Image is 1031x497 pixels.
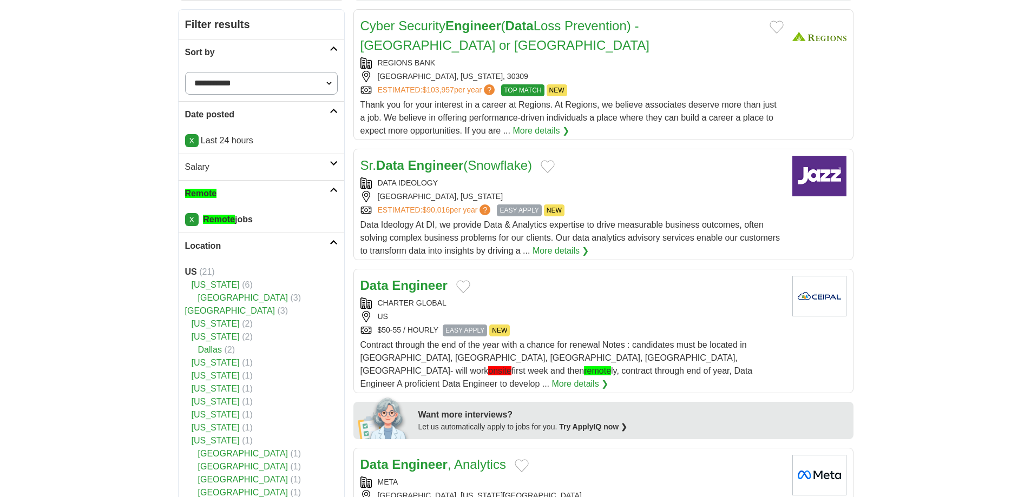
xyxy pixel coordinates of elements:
a: [US_STATE] [192,332,240,341]
p: Last 24 hours [185,134,338,147]
a: [GEOGRAPHIC_DATA] [198,293,288,302]
span: (2) [224,345,235,354]
ah_el_jm_1758160410532: onsite [488,366,511,375]
span: NEW [544,204,564,216]
a: [US_STATE] [192,436,240,445]
span: (1) [242,371,253,380]
button: Add to favorite jobs [515,459,529,472]
span: (1) [242,358,253,367]
a: Data Engineer, Analytics [360,457,506,472]
div: DATA IDEOLOGY [360,177,784,189]
span: ? [484,84,495,95]
a: Cyber SecurityEngineer(DataLoss Prevention) - [GEOGRAPHIC_DATA] or [GEOGRAPHIC_DATA] [360,18,649,52]
a: Dallas [198,345,222,354]
img: apply-iq-scientist.png [358,396,410,439]
span: EASY APPLY [497,204,541,216]
a: [US_STATE] [192,423,240,432]
a: X [185,213,199,226]
h2: Sort by [185,46,330,59]
span: (21) [199,267,214,276]
strong: Engineer [445,18,501,33]
button: Add to favorite jobs [770,21,784,34]
a: [US_STATE] [192,280,240,289]
a: [GEOGRAPHIC_DATA] [198,462,288,471]
a: [US_STATE] [192,410,240,419]
span: ? [480,204,490,215]
a: ESTIMATED:$90,016per year? [378,204,493,216]
strong: Engineer [408,158,464,173]
a: Data Engineer [360,278,448,293]
div: [GEOGRAPHIC_DATA], [US_STATE] [360,191,784,202]
a: [US_STATE] [192,371,240,380]
a: Date posted [179,101,344,128]
img: Company logo [792,276,846,316]
span: (1) [291,449,301,458]
strong: Data [505,18,534,33]
span: (1) [291,475,301,484]
span: NEW [547,84,567,96]
ah_el_jm_1758160290516: Remote [203,215,235,224]
a: [US_STATE] [192,358,240,367]
span: TOP MATCH [501,84,544,96]
a: [GEOGRAPHIC_DATA] [198,449,288,458]
button: Add to favorite jobs [456,280,470,293]
span: (1) [291,462,301,471]
a: [GEOGRAPHIC_DATA] [185,306,275,315]
span: $103,957 [422,85,454,94]
a: Location [179,233,344,259]
span: Contract through the end of the year with a chance for renewal Notes : candidates must be located... [360,340,753,388]
strong: Engineer [392,457,448,472]
a: Try ApplyIQ now ❯ [559,422,627,431]
ah_el_jm_1758160290516: Remote [185,189,217,198]
span: (1) [291,488,301,497]
span: (1) [242,410,253,419]
img: Meta logo [792,455,846,495]
strong: US [185,267,197,276]
div: Let us automatically apply to jobs for you. [418,421,847,433]
span: EASY APPLY [443,324,487,336]
a: Sr.Data Engineer(Snowflake) [360,158,532,173]
a: More details ❯ [552,377,609,390]
span: Thank you for your interest in a career at Regions. At Regions, we believe associates deserve mor... [360,100,777,135]
a: More details ❯ [513,124,569,137]
img: Company logo [792,156,846,196]
a: ESTIMATED:$103,957per year? [378,84,497,96]
img: Regions Bank logo [792,16,846,57]
a: Salary [179,154,344,180]
span: (1) [242,423,253,432]
strong: jobs [203,215,253,224]
a: X [185,134,199,147]
a: Sort by [179,39,344,65]
a: [GEOGRAPHIC_DATA] [198,488,288,497]
strong: Data [360,278,389,293]
a: [US_STATE] [192,319,240,328]
strong: Data [360,457,389,472]
span: (2) [242,332,253,341]
div: $50-55 / HOURLY [360,324,784,336]
div: CHARTER GLOBAL [360,297,784,309]
span: (3) [278,306,288,315]
div: [GEOGRAPHIC_DATA], [US_STATE], 30309 [360,71,784,82]
a: More details ❯ [533,244,589,257]
a: [US_STATE] [192,384,240,393]
span: (1) [242,384,253,393]
span: $90,016 [422,206,450,214]
h2: Salary [185,161,330,174]
span: Data Ideology At DI, we provide Data & Analytics expertise to drive measurable business outcomes,... [360,220,780,255]
span: (1) [242,397,253,406]
div: US [360,311,784,322]
div: Want more interviews? [418,408,847,421]
button: Add to favorite jobs [541,160,555,173]
a: REGIONS BANK [378,58,436,67]
span: (1) [242,436,253,445]
h2: Filter results [179,10,344,39]
span: (3) [291,293,301,302]
h2: Location [185,240,330,253]
span: (2) [242,319,253,328]
a: Remote [179,180,344,207]
a: [US_STATE] [192,397,240,406]
h2: Date posted [185,108,330,121]
a: META [378,478,398,486]
strong: Engineer [392,278,448,293]
a: [GEOGRAPHIC_DATA] [198,475,288,484]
